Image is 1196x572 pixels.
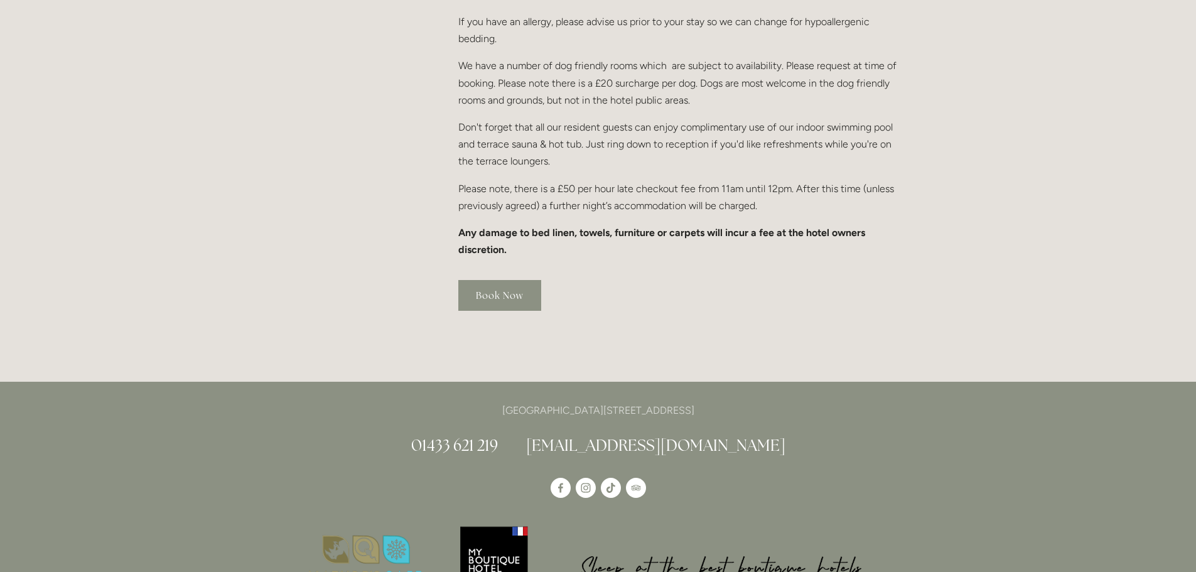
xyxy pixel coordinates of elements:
a: [EMAIL_ADDRESS][DOMAIN_NAME] [526,435,785,455]
a: TripAdvisor [626,478,646,498]
a: Instagram [576,478,596,498]
a: TikTok [601,478,621,498]
a: Book Now [458,280,541,311]
p: [GEOGRAPHIC_DATA][STREET_ADDRESS] [298,402,898,419]
strong: Any damage to bed linen, towels, furniture or carpets will incur a fee at the hotel owners discre... [458,227,868,256]
p: If you have an allergy, please advise us prior to your stay so we can change for hypoallergenic b... [458,13,898,47]
a: Losehill House Hotel & Spa [551,478,571,498]
a: 01433 621 219 [411,435,498,455]
p: Please note, there is a £50 per hour late checkout fee from 11am until 12pm. After this time (unl... [458,180,898,214]
p: We have a number of dog friendly rooms which are subject to availability. Please request at time ... [458,57,898,109]
p: Don't forget that all our resident guests can enjoy complimentary use of our indoor swimming pool... [458,119,898,170]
